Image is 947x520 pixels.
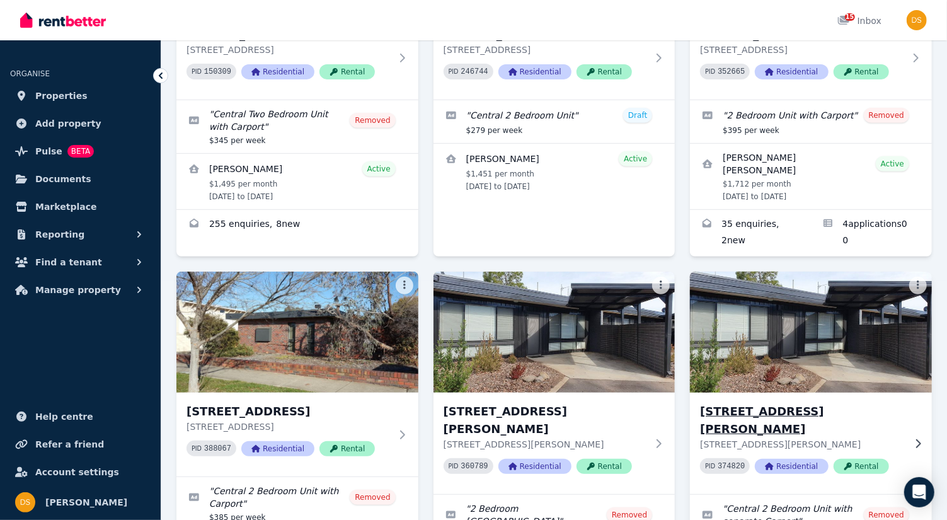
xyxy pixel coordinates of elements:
span: Manage property [35,282,121,298]
span: Rental [319,64,375,79]
h3: [STREET_ADDRESS] [187,403,391,420]
a: Edit listing: 2 Bedroom Unit with Carport [690,100,932,143]
a: Marketplace [10,194,151,219]
code: 388067 [204,444,231,453]
a: 3/21 Mason St, Shepparton[STREET_ADDRESS][PERSON_NAME][STREET_ADDRESS][PERSON_NAME]PID 360789Resi... [433,272,675,494]
a: Help centre [10,404,151,429]
a: Edit listing: Central Two Bedroom Unit with Carport [176,100,418,153]
code: 246744 [461,67,488,76]
span: 15 [845,13,855,21]
p: [STREET_ADDRESS][PERSON_NAME] [700,438,904,451]
span: ORGANISE [10,69,50,78]
p: [STREET_ADDRESS][PERSON_NAME] [444,438,648,451]
img: Donna Stone [15,492,35,512]
small: PID [192,445,202,452]
a: 3/16 Marungi St, Shepparton[STREET_ADDRESS][STREET_ADDRESS]PID 388067ResidentialRental [176,272,418,477]
span: Documents [35,171,91,187]
code: 352665 [718,67,745,76]
span: Residential [498,459,571,474]
img: 4/21 Mason St, Shepparton [684,269,938,396]
span: Rental [834,459,889,474]
span: Help centre [35,409,93,424]
div: Inbox [837,14,881,27]
small: PID [449,463,459,470]
span: Rental [577,459,632,474]
span: [PERSON_NAME] [45,495,127,510]
span: Residential [755,459,828,474]
p: [STREET_ADDRESS] [444,43,648,56]
a: PulseBETA [10,139,151,164]
span: Residential [241,441,314,456]
button: Manage property [10,277,151,303]
img: 3/21 Mason St, Shepparton [433,272,675,393]
a: Applications for 2/61 Balaclava Rd, Shepparton [811,210,932,257]
p: [STREET_ADDRESS] [187,420,391,433]
a: Edit listing: Central 2 Bedroom Unit [433,100,675,143]
a: Add property [10,111,151,136]
a: View details for Brendon Lewis [433,144,675,199]
a: 4/21 Mason St, Shepparton[STREET_ADDRESS][PERSON_NAME][STREET_ADDRESS][PERSON_NAME]PID 374820Resi... [690,272,932,494]
a: Properties [10,83,151,108]
button: More options [396,277,413,294]
p: [STREET_ADDRESS] [187,43,391,56]
small: PID [449,68,459,75]
code: 374820 [718,462,745,471]
button: More options [909,277,927,294]
small: PID [192,68,202,75]
h3: [STREET_ADDRESS][PERSON_NAME] [444,403,648,438]
span: Pulse [35,144,62,159]
span: Properties [35,88,88,103]
a: View details for Benjamin Shillingford [176,154,418,209]
a: View details for Jackson Woosnam [690,144,932,209]
span: Rental [319,441,375,456]
a: Enquiries for 1/16 Marungi St, Shepparton [176,210,418,240]
code: 360789 [461,462,488,471]
span: Rental [834,64,889,79]
a: Documents [10,166,151,192]
span: Refer a friend [35,437,104,452]
a: Account settings [10,459,151,485]
p: [STREET_ADDRESS] [700,43,904,56]
span: Reporting [35,227,84,242]
span: Rental [577,64,632,79]
a: Refer a friend [10,432,151,457]
small: PID [705,463,715,470]
img: Donna Stone [907,10,927,30]
span: Marketplace [35,199,96,214]
span: BETA [67,145,94,158]
a: Enquiries for 2/61 Balaclava Rd, Shepparton [690,210,811,257]
img: 3/16 Marungi St, Shepparton [176,272,418,393]
button: Reporting [10,222,151,247]
div: Open Intercom Messenger [904,477,934,507]
img: RentBetter [20,11,106,30]
span: Residential [241,64,314,79]
button: Find a tenant [10,250,151,275]
small: PID [705,68,715,75]
span: Account settings [35,465,119,480]
code: 150309 [204,67,231,76]
span: Residential [755,64,828,79]
span: Add property [35,116,101,131]
button: More options [652,277,670,294]
h3: [STREET_ADDRESS][PERSON_NAME] [700,403,904,438]
span: Find a tenant [35,255,102,270]
span: Residential [498,64,571,79]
